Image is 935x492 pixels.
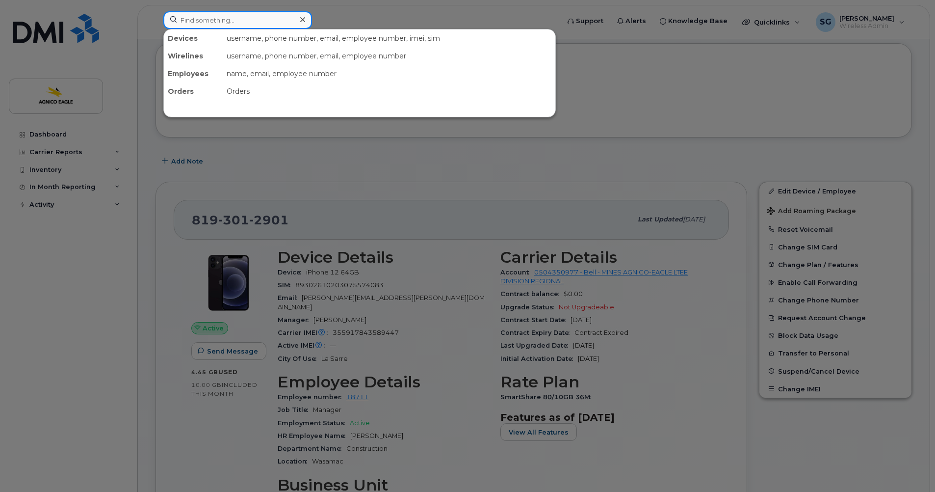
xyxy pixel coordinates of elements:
div: Orders [164,82,223,100]
div: Orders [223,82,555,100]
div: Wirelines [164,47,223,65]
div: Devices [164,29,223,47]
div: username, phone number, email, employee number [223,47,555,65]
input: Find something... [163,11,312,29]
div: name, email, employee number [223,65,555,82]
div: Employees [164,65,223,82]
div: username, phone number, email, employee number, imei, sim [223,29,555,47]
